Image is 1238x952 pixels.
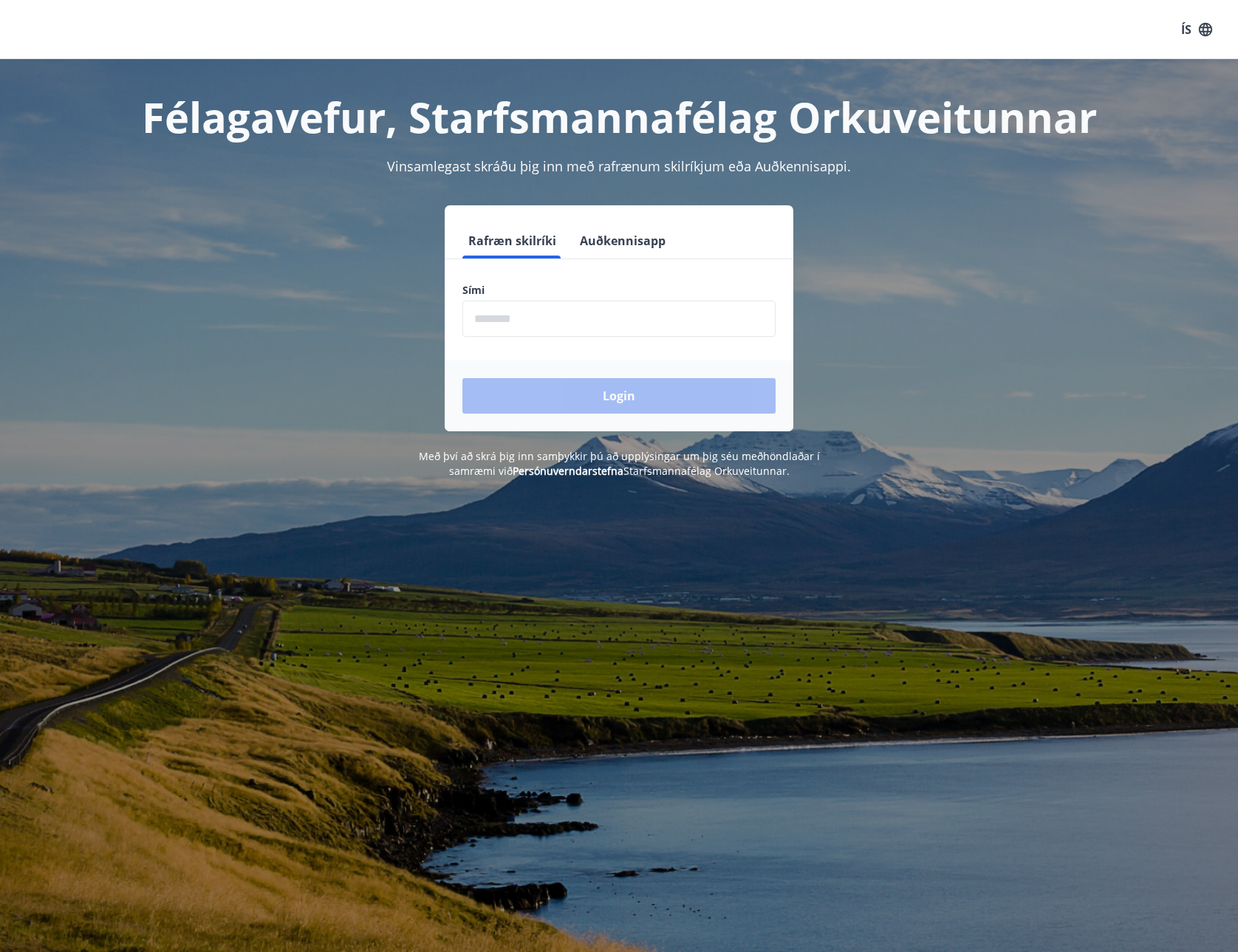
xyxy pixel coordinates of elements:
label: Sími [462,283,776,298]
span: Með því að skrá þig inn samþykkir þú að upplýsingar um þig séu meðhöndlaðar í samræmi við Starfsm... [419,449,820,478]
button: Auðkennisapp [574,223,671,258]
button: ÍS [1173,16,1220,43]
span: Vinsamlegast skráðu þig inn með rafrænum skilríkjum eða Auðkennisappi. [387,157,851,175]
a: Persónuverndarstefna [513,464,623,478]
button: Rafræn skilríki [462,223,562,258]
h1: Félagavefur, Starfsmannafélag Orkuveitunnar [105,89,1133,145]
